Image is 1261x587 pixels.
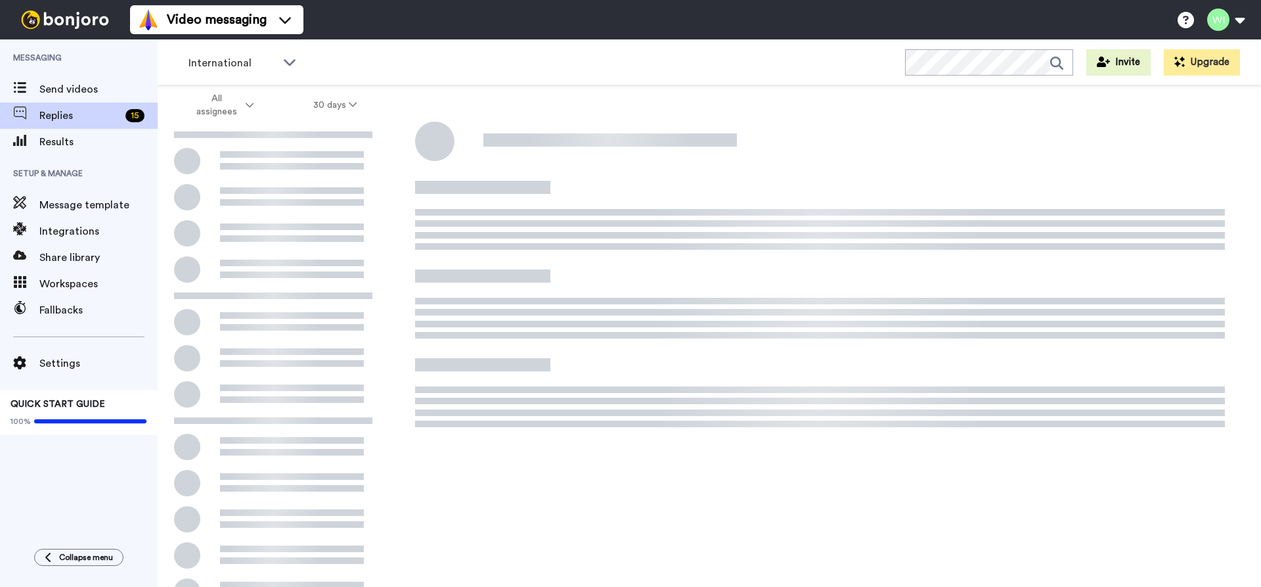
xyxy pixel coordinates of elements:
[34,549,123,566] button: Collapse menu
[39,250,158,266] span: Share library
[190,92,243,118] span: All assignees
[39,276,158,292] span: Workspaces
[284,93,387,117] button: 30 days
[167,11,267,29] span: Video messaging
[39,134,158,150] span: Results
[16,11,114,29] img: bj-logo-header-white.svg
[39,356,158,371] span: Settings
[188,55,277,71] span: International
[160,87,284,124] button: All assignees
[59,552,113,563] span: Collapse menu
[39,108,120,124] span: Replies
[138,9,159,30] img: vm-color.svg
[39,197,158,213] span: Message template
[11,400,105,409] span: QUICK START GUIDE
[125,109,144,122] div: 15
[39,82,158,97] span: Send videos
[11,416,31,427] span: 100%
[1086,49,1151,76] button: Invite
[1164,49,1240,76] button: Upgrade
[39,223,158,239] span: Integrations
[39,302,158,318] span: Fallbacks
